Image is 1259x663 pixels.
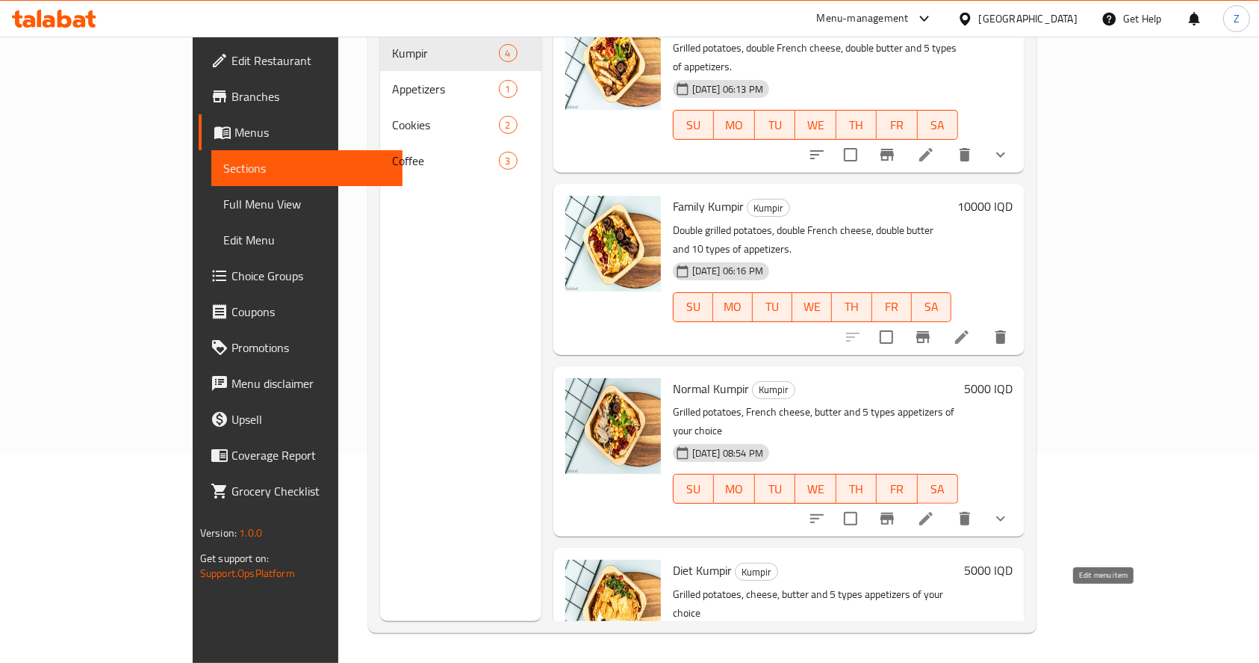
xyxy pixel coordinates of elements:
[223,231,391,249] span: Edit Menu
[199,114,403,150] a: Menus
[917,146,935,164] a: Edit menu item
[686,446,769,460] span: [DATE] 08:54 PM
[877,474,918,504] button: FR
[673,403,958,440] p: Grilled potatoes, French cheese, butter and 5 types appetizers of your choice
[392,152,499,170] span: Coffee
[231,303,391,321] span: Coupons
[869,501,905,537] button: Branch-specific-item
[883,114,912,136] span: FR
[686,264,769,278] span: [DATE] 06:16 PM
[798,296,826,318] span: WE
[964,378,1013,399] h6: 5000 IQD
[947,501,983,537] button: delete
[673,474,714,504] button: SU
[499,152,517,170] div: items
[199,43,403,78] a: Edit Restaurant
[680,114,708,136] span: SU
[795,474,836,504] button: WE
[912,292,951,322] button: SA
[918,110,959,140] button: SA
[747,199,790,217] div: Kumpir
[392,44,499,62] span: Kumpir
[499,116,517,134] div: items
[380,35,541,71] div: Kumpir4
[565,14,661,110] img: Super Kumpir
[211,186,403,222] a: Full Menu View
[680,478,708,500] span: SU
[200,564,295,583] a: Support.OpsPlatform
[918,296,945,318] span: SA
[842,114,871,136] span: TH
[792,292,832,322] button: WE
[500,154,517,168] span: 3
[801,478,830,500] span: WE
[755,474,796,504] button: TU
[872,292,912,322] button: FR
[713,292,753,322] button: MO
[801,114,830,136] span: WE
[223,195,391,213] span: Full Menu View
[714,474,755,504] button: MO
[234,123,391,141] span: Menus
[992,510,1010,528] svg: Show Choices
[231,339,391,357] span: Promotions
[924,478,953,500] span: SA
[799,501,835,537] button: sort-choices
[835,503,866,534] span: Select to update
[983,501,1019,537] button: show more
[917,510,935,528] a: Edit menu item
[686,82,769,96] span: [DATE] 06:13 PM
[871,321,902,353] span: Select to update
[983,137,1019,173] button: show more
[761,114,790,136] span: TU
[680,296,707,318] span: SU
[231,446,391,464] span: Coverage Report
[500,46,517,61] span: 4
[500,118,517,132] span: 2
[673,559,732,582] span: Diet Kumpir
[231,267,391,285] span: Choice Groups
[836,110,877,140] button: TH
[1234,10,1240,27] span: Z
[673,39,958,76] p: Grilled potatoes, double French cheese, double butter and 5 types of appetizers.
[673,221,951,259] p: Double grilled potatoes, double French cheese, double butter and 10 types of appetizers.
[199,258,403,294] a: Choice Groups
[199,473,403,509] a: Grocery Checklist
[223,159,391,177] span: Sections
[755,110,796,140] button: TU
[714,110,755,140] button: MO
[736,564,777,581] span: Kumpir
[924,114,953,136] span: SA
[380,143,541,179] div: Coffee3
[231,482,391,500] span: Grocery Checklist
[747,200,789,217] span: Kumpir
[565,196,661,292] img: Family Kumpir
[380,71,541,107] div: Appetizers1
[199,330,403,366] a: Promotions
[392,80,499,98] div: Appetizers
[832,292,871,322] button: TH
[817,10,909,28] div: Menu-management
[905,319,941,355] button: Branch-specific-item
[200,549,269,568] span: Get support on:
[199,437,403,473] a: Coverage Report
[199,294,403,330] a: Coupons
[211,222,403,258] a: Edit Menu
[231,87,391,105] span: Branches
[231,374,391,392] span: Menu disclaimer
[199,78,403,114] a: Branches
[759,296,786,318] span: TU
[753,381,795,398] span: Kumpir
[878,296,906,318] span: FR
[753,292,792,322] button: TU
[877,110,918,140] button: FR
[380,29,541,185] nav: Menu sections
[673,292,713,322] button: SU
[720,478,749,500] span: MO
[835,139,866,170] span: Select to update
[918,474,959,504] button: SA
[799,137,835,173] button: sort-choices
[673,585,958,623] p: Grilled potatoes, cheese, butter and 5 types appetizers of your choice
